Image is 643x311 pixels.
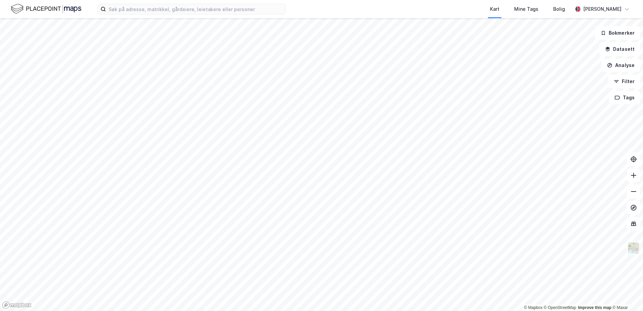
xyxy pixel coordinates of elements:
[627,242,640,254] img: Z
[524,305,542,310] a: Mapbox
[609,279,643,311] div: Kontrollprogram for chat
[106,4,286,14] input: Søk på adresse, matrikkel, gårdeiere, leietakere eller personer
[11,3,81,15] img: logo.f888ab2527a4732fd821a326f86c7f29.svg
[601,59,640,72] button: Analyse
[544,305,576,310] a: OpenStreetMap
[583,5,621,13] div: [PERSON_NAME]
[553,5,565,13] div: Bolig
[578,305,611,310] a: Improve this map
[608,75,640,88] button: Filter
[595,26,640,40] button: Bokmerker
[490,5,499,13] div: Kart
[609,279,643,311] iframe: Chat Widget
[599,42,640,56] button: Datasett
[2,301,32,309] a: Mapbox homepage
[514,5,538,13] div: Mine Tags
[609,91,640,104] button: Tags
